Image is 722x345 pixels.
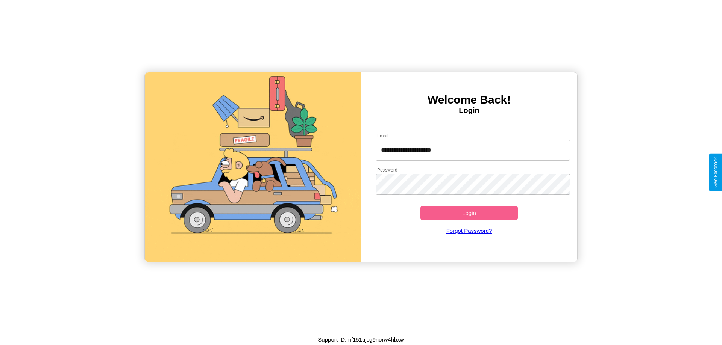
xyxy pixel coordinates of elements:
label: Password [377,167,397,173]
h4: Login [361,106,577,115]
button: Login [420,206,518,220]
div: Give Feedback [713,157,718,188]
label: Email [377,133,389,139]
p: Support ID: mf151ujcg9norw4hbxw [318,334,404,345]
a: Forgot Password? [372,220,567,241]
img: gif [145,72,361,262]
h3: Welcome Back! [361,93,577,106]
